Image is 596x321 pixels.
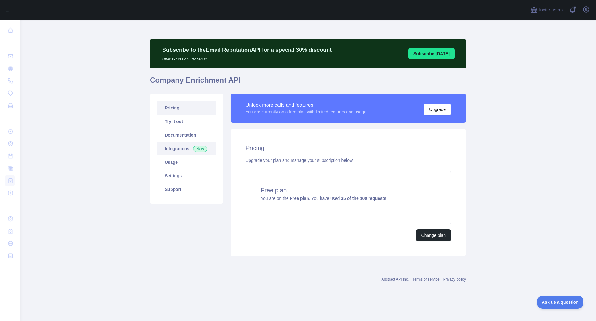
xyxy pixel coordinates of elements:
span: You are on the . You have used . [261,196,387,201]
a: Documentation [157,128,216,142]
a: Privacy policy [443,277,466,282]
strong: Free plan [290,196,309,201]
strong: 35 of the 100 requests [341,196,386,201]
button: Upgrade [424,104,451,115]
p: Offer expires on October 1st. [162,54,332,62]
div: ... [5,200,15,212]
a: Usage [157,155,216,169]
a: Integrations New [157,142,216,155]
p: Subscribe to the Email Reputation API for a special 30 % discount [162,46,332,54]
a: Support [157,183,216,196]
span: New [193,146,207,152]
a: Try it out [157,115,216,128]
span: Invite users [539,6,563,14]
a: Abstract API Inc. [382,277,409,282]
button: Subscribe [DATE] [408,48,455,59]
a: Settings [157,169,216,183]
h4: Free plan [261,186,436,195]
button: Invite users [529,5,564,15]
a: Pricing [157,101,216,115]
div: ... [5,112,15,125]
iframe: Toggle Customer Support [537,296,584,309]
button: Change plan [416,229,451,241]
a: Terms of service [412,277,439,282]
h1: Company Enrichment API [150,75,466,90]
h2: Pricing [246,144,451,152]
div: Upgrade your plan and manage your subscription below. [246,157,451,163]
div: ... [5,37,15,49]
div: You are currently on a free plan with limited features and usage [246,109,366,115]
div: Unlock more calls and features [246,101,366,109]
